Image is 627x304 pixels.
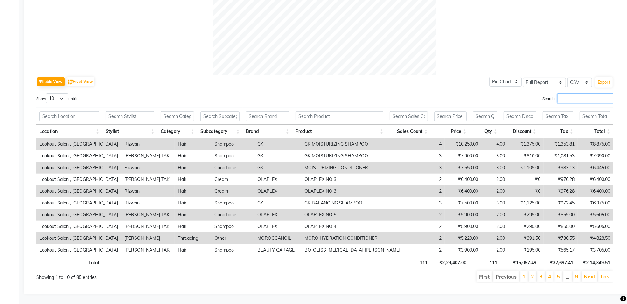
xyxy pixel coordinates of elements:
[584,273,595,280] a: Next
[175,244,211,256] td: Hair
[445,185,481,197] td: ₹6,400.00
[508,185,544,197] td: ₹0
[36,125,102,138] th: Location: activate to sort column ascending
[121,197,175,209] td: Rizwan
[445,174,481,185] td: ₹6,400.00
[254,174,301,185] td: OLAPLEX
[434,111,467,121] input: Search Price
[296,111,384,121] input: Search Product
[175,185,211,197] td: Hair
[301,209,403,221] td: OLAPLEX NO 5
[508,197,544,209] td: ₹1,125.00
[445,150,481,162] td: ₹7,900.00
[36,162,121,174] td: Lookout Salon , [GEOGRAPHIC_DATA]
[37,77,65,86] button: Table View
[175,138,211,150] td: Hair
[36,150,121,162] td: Lookout Salon , [GEOGRAPHIC_DATA]
[445,221,481,232] td: ₹5,900.00
[254,221,301,232] td: OLAPLEX
[531,273,534,280] a: 2
[36,93,80,103] label: Show entries
[576,125,613,138] th: Total: activate to sort column ascending
[544,221,578,232] td: ₹855.00
[36,197,121,209] td: Lookout Salon , [GEOGRAPHIC_DATA]
[211,185,254,197] td: Cream
[445,209,481,221] td: ₹5,900.00
[578,209,613,221] td: ₹5,605.00
[500,256,540,268] th: ₹15,057.49
[481,162,508,174] td: 3.00
[175,232,211,244] td: Threading
[403,197,445,209] td: 3
[508,174,544,185] td: ₹0
[445,162,481,174] td: ₹7,550.00
[544,150,578,162] td: ₹1,081.53
[403,232,445,244] td: 2
[481,185,508,197] td: 2.00
[470,125,501,138] th: Qty: activate to sort column ascending
[595,77,613,88] button: Export
[254,138,301,150] td: GK
[200,111,240,121] input: Search Subcategory
[601,273,611,280] a: Last
[254,232,301,244] td: MOROCCANOIL
[68,80,73,85] img: pivot.png
[445,197,481,209] td: ₹7,500.00
[175,209,211,221] td: Hair
[548,273,551,280] a: 4
[254,244,301,256] td: BEAUTY GARAGE
[481,244,508,256] td: 2.00
[211,209,254,221] td: Conditioner
[576,256,613,268] th: ₹2,14,349.51
[175,221,211,232] td: Hair
[500,125,540,138] th: Discount: activate to sort column ascending
[254,150,301,162] td: GK
[121,185,175,197] td: Rizwan
[578,174,613,185] td: ₹6,400.00
[481,197,508,209] td: 3.00
[175,150,211,162] td: Hair
[243,125,292,138] th: Brand: activate to sort column ascending
[246,111,289,121] input: Search Brand
[508,232,544,244] td: ₹391.50
[445,244,481,256] td: ₹3,900.00
[431,256,470,268] th: ₹2,29,407.00
[301,162,403,174] td: MOISTURIZING CONDITIONER
[481,138,508,150] td: 4.00
[211,232,254,244] td: Other
[301,197,403,209] td: GK BALANCING SHAMPOO
[36,270,271,281] div: Showing 1 to 10 of 85 entries
[46,93,68,103] select: Showentries
[508,162,544,174] td: ₹1,105.00
[508,150,544,162] td: ₹810.00
[578,162,613,174] td: ₹6,445.00
[39,111,99,121] input: Search Location
[301,244,403,256] td: BOTOLISS [MEDICAL_DATA] [PERSON_NAME]
[211,174,254,185] td: Cream
[121,244,175,256] td: [PERSON_NAME] TAK
[540,256,576,268] th: ₹32,697.41
[301,174,403,185] td: OLAPLEX NO 3
[445,232,481,244] td: ₹5,220.00
[211,150,254,162] td: Shampoo
[544,244,578,256] td: ₹565.17
[403,185,445,197] td: 2
[175,162,211,174] td: Hair
[36,174,121,185] td: Lookout Salon , [GEOGRAPHIC_DATA]
[540,273,543,280] a: 3
[121,221,175,232] td: [PERSON_NAME] TAK
[578,197,613,209] td: ₹6,375.00
[301,150,403,162] td: GK MOISTURIZING SHAMPOO
[403,209,445,221] td: 2
[301,232,403,244] td: MORO HYDRATION CONDITIONER
[544,162,578,174] td: ₹983.13
[578,232,613,244] td: ₹4,828.50
[558,93,613,103] input: Search:
[481,209,508,221] td: 2.00
[578,150,613,162] td: ₹7,090.00
[575,273,578,280] a: 9
[157,125,197,138] th: Category: activate to sort column ascending
[544,209,578,221] td: ₹855.00
[36,232,121,244] td: Lookout Salon , [GEOGRAPHIC_DATA]
[508,209,544,221] td: ₹295.00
